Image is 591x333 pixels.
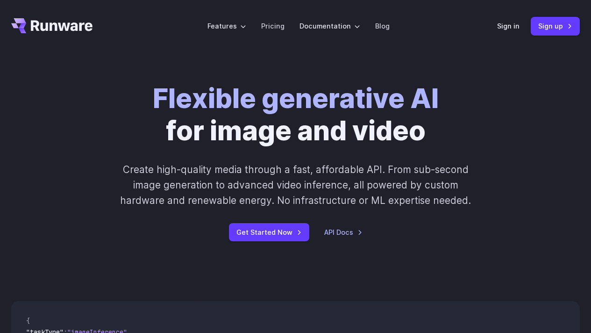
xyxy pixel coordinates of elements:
[497,21,520,31] a: Sign in
[261,21,285,31] a: Pricing
[299,21,360,31] label: Documentation
[153,82,439,147] h1: for image and video
[207,21,246,31] label: Features
[26,317,30,325] span: {
[229,223,309,241] a: Get Started Now
[324,227,363,238] a: API Docs
[11,18,93,33] a: Go to /
[375,21,390,31] a: Blog
[153,82,439,115] strong: Flexible generative AI
[114,162,477,209] p: Create high-quality media through a fast, affordable API. From sub-second image generation to adv...
[531,17,580,35] a: Sign up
